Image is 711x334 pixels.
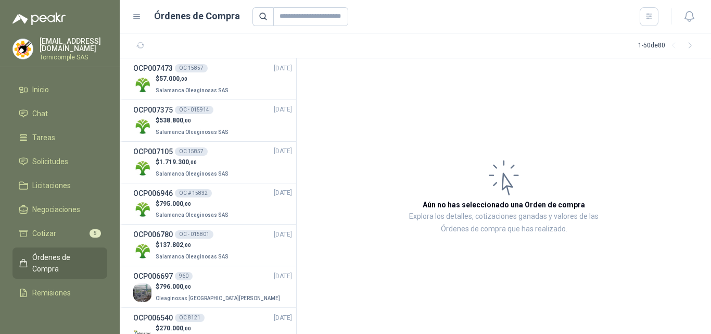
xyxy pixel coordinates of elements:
[133,270,173,282] h3: OCP006697
[183,201,191,207] span: ,00
[12,80,107,100] a: Inicio
[156,324,191,333] p: $
[274,313,292,323] span: [DATE]
[156,282,282,292] p: $
[175,272,193,280] div: 960
[159,200,191,207] span: 795.000
[183,118,191,123] span: ,00
[40,38,107,52] p: [EMAIL_ADDRESS][DOMAIN_NAME]
[32,252,97,275] span: Órdenes de Compra
[274,271,292,281] span: [DATE]
[133,104,173,116] h3: OCP007375
[12,128,107,147] a: Tareas
[274,188,292,198] span: [DATE]
[175,64,208,72] div: OC 15857
[133,63,292,95] a: OCP007473OC 15857[DATE] Company Logo$57.000,00Salamanca Oleaginosas SAS
[12,152,107,171] a: Solicitudes
[133,117,151,135] img: Company Logo
[156,171,228,177] span: Salamanca Oleaginosas SAS
[159,325,191,332] span: 270.000
[183,284,191,290] span: ,00
[401,211,607,236] p: Explora los detalles, cotizaciones ganadas y valores de las Órdenes de compra que has realizado.
[159,241,191,249] span: 137.802
[12,283,107,303] a: Remisiones
[133,200,151,218] img: Company Logo
[274,146,292,156] span: [DATE]
[175,230,213,239] div: OC - 015801
[133,146,292,179] a: OCP007105OC 15857[DATE] Company Logo$1.719.300,00Salamanca Oleaginosas SAS
[274,105,292,115] span: [DATE]
[12,224,107,243] a: Cotizar5
[133,283,151,302] img: Company Logo
[274,64,292,73] span: [DATE]
[12,200,107,219] a: Negociaciones
[189,159,197,165] span: ,00
[12,307,107,327] a: Configuración
[159,75,187,82] span: 57.000
[156,74,231,84] p: $
[423,199,585,211] h3: Aún no has seleccionado una Orden de compra
[13,39,33,59] img: Company Logo
[133,104,292,137] a: OCP007375OC - 015914[DATE] Company Logo$538.800,00Salamanca Oleaginosas SAS
[156,295,280,301] span: Oleaginosas [GEOGRAPHIC_DATA][PERSON_NAME]
[133,63,173,74] h3: OCP007473
[133,76,151,94] img: Company Logo
[156,88,228,93] span: Salamanca Oleaginosas SAS
[133,270,292,303] a: OCP006697960[DATE] Company Logo$796.000,00Oleaginosas [GEOGRAPHIC_DATA][PERSON_NAME]
[12,13,66,25] img: Logo peakr
[32,287,71,299] span: Remisiones
[32,108,48,119] span: Chat
[40,54,107,60] p: Tornicomple SAS
[32,204,80,215] span: Negociaciones
[133,146,173,157] h3: OCP007105
[32,156,68,167] span: Solicitudes
[156,212,228,218] span: Salamanca Oleaginosas SAS
[156,199,231,209] p: $
[133,312,173,324] h3: OCP006540
[90,229,101,238] span: 5
[133,229,292,262] a: OCP006780OC - 015801[DATE] Company Logo$137.802,00Salamanca Oleaginosas SAS
[638,38,699,54] div: 1 - 50 de 80
[180,76,187,82] span: ,00
[156,116,231,126] p: $
[156,240,231,250] p: $
[32,132,55,143] span: Tareas
[133,242,151,260] img: Company Logo
[133,159,151,177] img: Company Logo
[133,229,173,240] h3: OCP006780
[133,188,292,220] a: OCP006946OC # 15832[DATE] Company Logo$795.000,00Salamanca Oleaginosas SAS
[156,157,231,167] p: $
[159,158,197,166] span: 1.719.300
[175,189,212,197] div: OC # 15832
[156,129,228,135] span: Salamanca Oleaginosas SAS
[133,188,173,199] h3: OCP006946
[274,230,292,240] span: [DATE]
[175,106,213,114] div: OC - 015914
[183,326,191,331] span: ,00
[12,176,107,195] a: Licitaciones
[12,104,107,123] a: Chat
[175,147,208,156] div: OC 15857
[32,84,49,95] span: Inicio
[183,242,191,248] span: ,00
[154,9,240,23] h1: Órdenes de Compra
[175,314,205,322] div: OC 8121
[32,228,56,239] span: Cotizar
[159,283,191,290] span: 796.000
[32,180,71,191] span: Licitaciones
[159,117,191,124] span: 538.800
[12,248,107,279] a: Órdenes de Compra
[156,254,228,259] span: Salamanca Oleaginosas SAS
